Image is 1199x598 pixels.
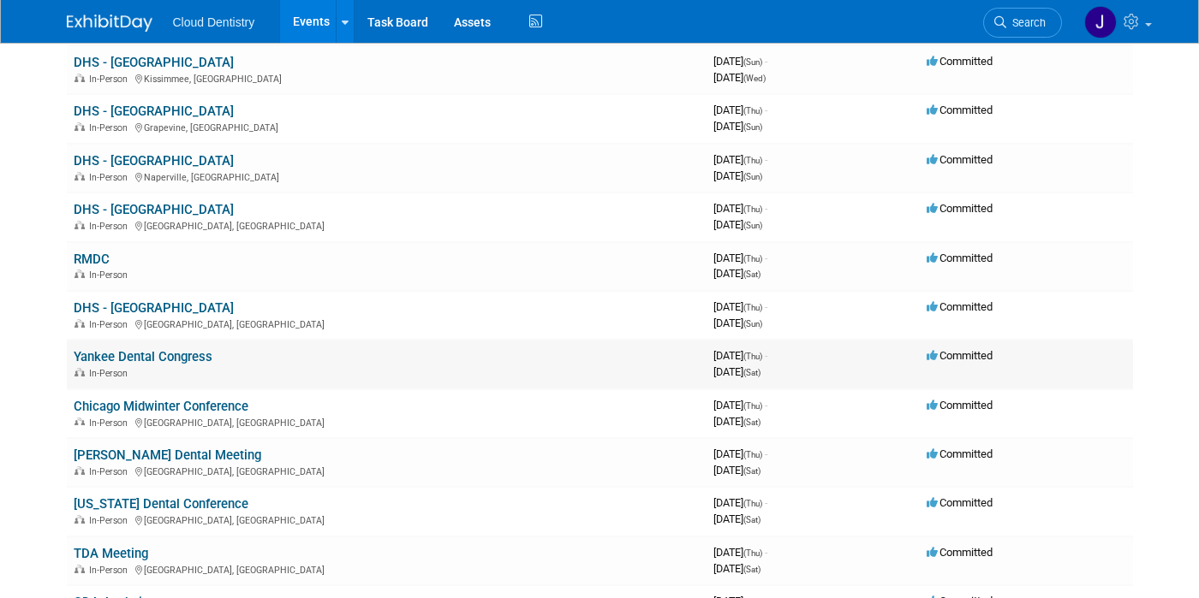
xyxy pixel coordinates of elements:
[74,546,148,561] a: TDA Meeting
[743,368,761,377] span: (Sat)
[89,417,133,429] span: In-Person
[74,399,248,414] a: Chicago Midwinter Conference
[765,252,767,264] span: -
[743,106,762,115] span: (Thu)
[743,352,762,361] span: (Thu)
[713,415,761,428] span: [DATE]
[743,269,761,279] span: (Sat)
[75,221,85,229] img: In-Person Event
[743,254,762,263] span: (Thu)
[713,464,761,477] span: [DATE]
[75,74,85,82] img: In-Person Event
[927,252,993,264] span: Committed
[74,415,700,429] div: [GEOGRAPHIC_DATA], [GEOGRAPHIC_DATA]
[74,169,700,183] div: Naperville, [GEOGRAPHIC_DATA]
[75,172,85,181] img: In-Person Event
[765,202,767,215] span: -
[713,399,767,411] span: [DATE]
[743,57,762,67] span: (Sun)
[713,546,767,559] span: [DATE]
[74,512,700,526] div: [GEOGRAPHIC_DATA], [GEOGRAPHIC_DATA]
[1084,6,1117,38] img: Jessica Estrada
[743,466,761,476] span: (Sat)
[765,447,767,460] span: -
[713,512,761,525] span: [DATE]
[743,401,762,411] span: (Thu)
[74,71,700,85] div: Kissimmee, [GEOGRAPHIC_DATA]
[74,447,261,463] a: [PERSON_NAME] Dental Meeting
[713,496,767,509] span: [DATE]
[75,368,85,376] img: In-Person Event
[89,515,133,526] span: In-Person
[927,104,993,116] span: Committed
[89,466,133,477] span: In-Person
[74,464,700,477] div: [GEOGRAPHIC_DATA], [GEOGRAPHIC_DATA]
[765,300,767,313] span: -
[927,153,993,166] span: Committed
[743,204,762,214] span: (Thu)
[713,71,766,84] span: [DATE]
[1006,16,1046,29] span: Search
[765,153,767,166] span: -
[75,466,85,475] img: In-Person Event
[173,15,255,29] span: Cloud Dentistry
[74,120,700,133] div: Grapevine, [GEOGRAPHIC_DATA]
[713,169,762,182] span: [DATE]
[74,300,234,316] a: DHS - [GEOGRAPHIC_DATA]
[713,120,762,133] span: [DATE]
[927,55,993,68] span: Committed
[927,349,993,362] span: Committed
[765,349,767,362] span: -
[75,269,85,278] img: In-Person Event
[713,55,767,68] span: [DATE]
[74,252,110,267] a: RMDC
[713,218,762,231] span: [DATE]
[743,417,761,427] span: (Sat)
[713,447,767,460] span: [DATE]
[74,218,700,232] div: [GEOGRAPHIC_DATA], [GEOGRAPHIC_DATA]
[75,515,85,524] img: In-Person Event
[743,122,762,132] span: (Sun)
[74,153,234,169] a: DHS - [GEOGRAPHIC_DATA]
[765,546,767,559] span: -
[743,450,762,459] span: (Thu)
[74,317,700,330] div: [GEOGRAPHIC_DATA], [GEOGRAPHIC_DATA]
[89,565,133,576] span: In-Person
[74,202,234,217] a: DHS - [GEOGRAPHIC_DATA]
[743,221,762,230] span: (Sun)
[743,565,761,574] span: (Sat)
[713,317,762,329] span: [DATE]
[75,122,85,131] img: In-Person Event
[89,122,133,133] span: In-Person
[743,156,762,165] span: (Thu)
[89,368,133,379] span: In-Person
[713,202,767,215] span: [DATE]
[89,269,133,281] span: In-Person
[74,55,234,70] a: DHS - [GEOGRAPHIC_DATA]
[927,300,993,313] span: Committed
[74,104,234,119] a: DHS - [GEOGRAPHIC_DATA]
[765,55,767,68] span: -
[75,565,85,573] img: In-Person Event
[765,496,767,509] span: -
[927,399,993,411] span: Committed
[927,496,993,509] span: Committed
[927,202,993,215] span: Committed
[765,399,767,411] span: -
[713,267,761,280] span: [DATE]
[713,153,767,166] span: [DATE]
[927,546,993,559] span: Committed
[89,221,133,232] span: In-Person
[74,496,248,512] a: [US_STATE] Dental Conference
[983,8,1062,38] a: Search
[74,349,212,364] a: Yankee Dental Congress
[743,548,762,558] span: (Thu)
[743,515,761,524] span: (Sat)
[743,74,766,83] span: (Wed)
[743,303,762,312] span: (Thu)
[743,499,762,508] span: (Thu)
[743,319,762,329] span: (Sun)
[67,15,152,32] img: ExhibitDay
[89,74,133,85] span: In-Person
[713,104,767,116] span: [DATE]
